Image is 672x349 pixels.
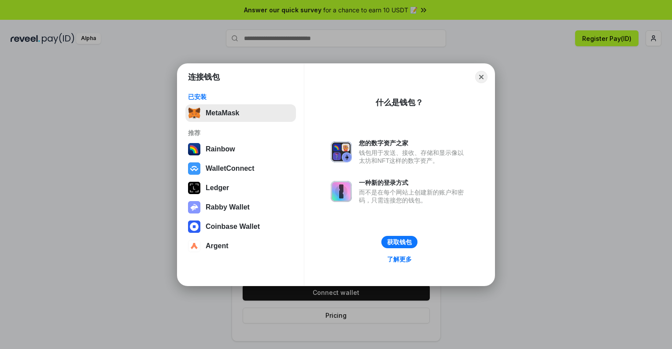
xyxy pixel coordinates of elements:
img: svg+xml,%3Csvg%20xmlns%3D%22http%3A%2F%2Fwww.w3.org%2F2000%2Fsvg%22%20fill%3D%22none%22%20viewBox... [188,201,200,213]
div: 什么是钱包？ [376,97,423,108]
div: Coinbase Wallet [206,223,260,231]
div: Rainbow [206,145,235,153]
button: MetaMask [185,104,296,122]
div: 您的数字资产之家 [359,139,468,147]
div: 而不是在每个网站上创建新的账户和密码，只需连接您的钱包。 [359,188,468,204]
div: 获取钱包 [387,238,412,246]
div: MetaMask [206,109,239,117]
img: svg+xml,%3Csvg%20width%3D%2228%22%20height%3D%2228%22%20viewBox%3D%220%200%2028%2028%22%20fill%3D... [188,162,200,175]
h1: 连接钱包 [188,72,220,82]
div: 一种新的登录方式 [359,179,468,187]
img: svg+xml,%3Csvg%20width%3D%2228%22%20height%3D%2228%22%20viewBox%3D%220%200%2028%2028%22%20fill%3D... [188,240,200,252]
div: 已安装 [188,93,293,101]
div: Ledger [206,184,229,192]
div: Argent [206,242,229,250]
button: Coinbase Wallet [185,218,296,235]
div: Rabby Wallet [206,203,250,211]
button: Close [475,71,487,83]
button: Ledger [185,179,296,197]
div: WalletConnect [206,165,255,173]
button: Rabby Wallet [185,198,296,216]
a: 了解更多 [382,253,417,265]
div: 推荐 [188,129,293,137]
div: 了解更多 [387,255,412,263]
img: svg+xml,%3Csvg%20width%3D%2228%22%20height%3D%2228%22%20viewBox%3D%220%200%2028%2028%22%20fill%3D... [188,220,200,233]
button: 获取钱包 [381,236,417,248]
img: svg+xml,%3Csvg%20xmlns%3D%22http%3A%2F%2Fwww.w3.org%2F2000%2Fsvg%22%20fill%3D%22none%22%20viewBox... [331,141,352,162]
div: 钱包用于发送、接收、存储和显示像以太坊和NFT这样的数字资产。 [359,149,468,165]
button: Argent [185,237,296,255]
button: WalletConnect [185,160,296,177]
img: svg+xml,%3Csvg%20xmlns%3D%22http%3A%2F%2Fwww.w3.org%2F2000%2Fsvg%22%20fill%3D%22none%22%20viewBox... [331,181,352,202]
img: svg+xml,%3Csvg%20xmlns%3D%22http%3A%2F%2Fwww.w3.org%2F2000%2Fsvg%22%20width%3D%2228%22%20height%3... [188,182,200,194]
img: svg+xml,%3Csvg%20fill%3D%22none%22%20height%3D%2233%22%20viewBox%3D%220%200%2035%2033%22%20width%... [188,107,200,119]
button: Rainbow [185,140,296,158]
img: svg+xml,%3Csvg%20width%3D%22120%22%20height%3D%22120%22%20viewBox%3D%220%200%20120%20120%22%20fil... [188,143,200,155]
